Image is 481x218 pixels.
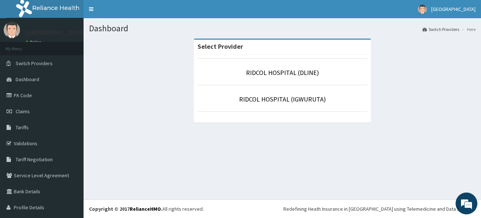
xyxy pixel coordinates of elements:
div: Redefining Heath Insurance in [GEOGRAPHIC_DATA] using Telemedicine and Data Science! [283,205,476,213]
span: Dashboard [16,76,39,83]
img: User Image [418,5,427,14]
span: Tariffs [16,124,29,131]
a: RIDCOL HOSPITAL (IGWURUTA) [239,95,326,103]
li: Here [460,26,476,32]
span: Tariff Negotiation [16,156,53,163]
footer: All rights reserved. [84,199,481,218]
span: [GEOGRAPHIC_DATA] [431,6,476,12]
strong: Select Provider [198,42,243,51]
span: Switch Providers [16,60,53,67]
a: RIDCOL HOSPITAL (DLINE) [246,68,319,77]
span: Claims [16,108,30,115]
h1: Dashboard [89,24,476,33]
a: Online [25,40,43,45]
a: RelianceHMO [130,206,161,212]
a: Switch Providers [423,26,459,32]
strong: Copyright © 2017 . [89,206,162,212]
p: [GEOGRAPHIC_DATA] [25,29,85,36]
img: User Image [4,22,20,38]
